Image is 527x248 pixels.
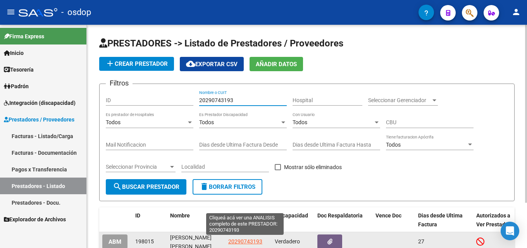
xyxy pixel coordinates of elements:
[167,207,225,233] datatable-header-cell: Nombre
[132,207,167,233] datatable-header-cell: ID
[368,97,431,104] span: Seleccionar Gerenciador
[275,238,300,245] span: Verdadero
[4,82,29,91] span: Padrón
[228,212,238,219] span: Cuit
[317,212,363,219] span: Doc Respaldatoria
[4,65,34,74] span: Tesorería
[105,59,115,68] mat-icon: add
[180,57,244,71] button: Exportar CSV
[372,207,415,233] datatable-header-cell: Vence Doc
[415,207,473,233] datatable-header-cell: Dias desde Ultima Factura
[4,49,24,57] span: Inicio
[186,59,195,68] mat-icon: cloud_download
[4,215,66,224] span: Explorador de Archivos
[228,238,262,245] span: 20290743193
[293,119,307,125] span: Todos
[386,142,401,148] span: Todos
[199,119,214,125] span: Todos
[4,115,74,124] span: Prestadores / Proveedores
[256,61,297,68] span: Añadir Datos
[200,183,255,190] span: Borrar Filtros
[106,78,133,89] h3: Filtros
[193,179,262,195] button: Borrar Filtros
[106,119,121,125] span: Todos
[106,179,186,195] button: Buscar Prestador
[186,61,238,68] span: Exportar CSV
[135,212,140,219] span: ID
[511,7,521,17] mat-icon: person
[418,238,424,245] span: 27
[418,212,463,227] span: Dias desde Ultima Factura
[113,183,179,190] span: Buscar Prestador
[61,4,91,21] span: - osdop
[99,57,174,71] button: Crear Prestador
[4,99,76,107] span: Integración (discapacidad)
[501,222,519,240] div: Open Intercom Messenger
[108,238,121,245] span: ABM
[106,164,169,170] span: Seleccionar Provincia
[476,212,510,227] span: Autorizados a Ver Prestador
[314,207,372,233] datatable-header-cell: Doc Respaldatoria
[275,212,308,219] span: Discapacidad
[225,207,272,233] datatable-header-cell: Cuit
[4,32,44,41] span: Firma Express
[272,207,314,233] datatable-header-cell: Discapacidad
[473,207,516,233] datatable-header-cell: Autorizados a Ver Prestador
[170,212,190,219] span: Nombre
[200,182,209,191] mat-icon: delete
[284,162,342,172] span: Mostrar sólo eliminados
[250,57,303,71] button: Añadir Datos
[6,7,15,17] mat-icon: menu
[105,60,168,67] span: Crear Prestador
[135,238,154,245] span: 198015
[99,38,343,49] span: PRESTADORES -> Listado de Prestadores / Proveedores
[375,212,401,219] span: Vence Doc
[113,182,122,191] mat-icon: search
